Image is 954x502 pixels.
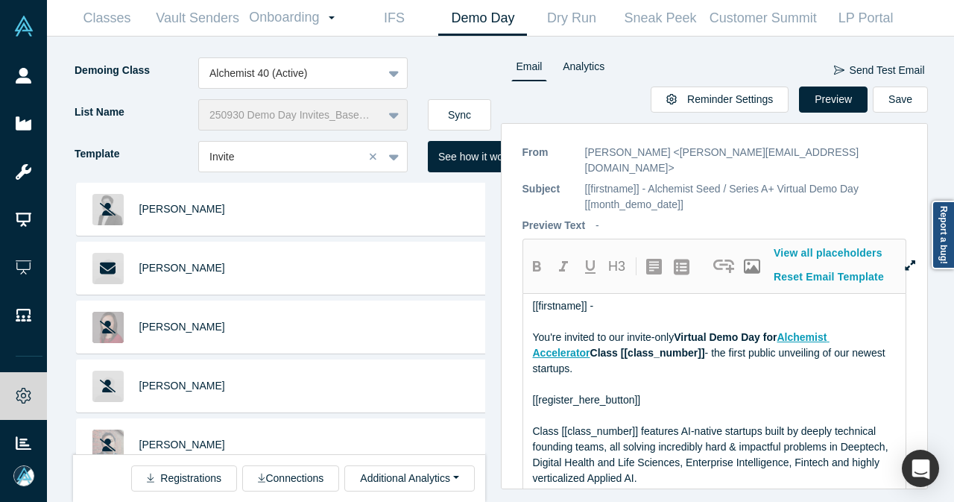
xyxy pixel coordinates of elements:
[765,240,891,266] button: View all placeholders
[765,264,893,290] button: Reset Email Template
[242,465,339,492] button: Connections
[139,203,225,215] a: [PERSON_NAME]
[522,218,586,233] p: Preview Text
[438,1,527,36] a: Demo Day
[873,87,928,113] button: Save
[522,181,575,213] p: Subject
[13,16,34,37] img: Alchemist Vault Logo
[604,254,631,279] button: H3
[522,145,575,176] p: From
[833,57,926,84] button: Send Test Email
[590,347,705,359] span: Class [[class_number]]
[533,300,594,312] span: [[firstname]] -
[674,331,777,343] span: Virtual Demo Day for
[704,1,821,36] a: Customer Summit
[244,1,350,35] a: Onboarding
[139,262,225,274] a: [PERSON_NAME]
[73,57,198,84] label: Demoing Class
[596,218,599,233] p: -
[13,465,34,486] img: Mia Scott's Account
[139,380,225,392] a: [PERSON_NAME]
[616,1,704,36] a: Sneak Peek
[799,87,868,113] button: Preview
[139,439,225,451] a: [PERSON_NAME]
[533,347,888,374] span: - the first public unveiling of our newest startups.
[344,465,474,492] button: Additional Analytics
[557,57,610,81] a: Analytics
[428,141,528,172] button: See how it works
[821,1,910,36] a: LP Portal
[527,1,616,36] a: Dry Run
[533,331,675,343] span: You're invited to our invite-only
[932,201,954,269] a: Report a bug!
[63,1,151,36] a: Classes
[139,321,225,333] a: [PERSON_NAME]
[533,425,891,484] span: Class [[class_number]] features AI-native startups built by deeply technical founding teams, all ...
[511,57,548,81] a: Email
[585,145,907,176] p: [PERSON_NAME] <[PERSON_NAME][EMAIL_ADDRESS][DOMAIN_NAME]>
[533,394,641,406] span: [[register_here_button]]
[350,1,438,36] a: IFS
[151,1,244,36] a: Vault Senders
[585,181,907,213] p: [[firstname]] - Alchemist Seed / Series A+ Virtual Demo Day [[month_demo_date]]
[73,141,198,167] label: Template
[73,99,198,125] label: List Name
[131,465,237,492] button: Registrations
[651,87,789,113] button: Reminder Settings
[669,254,695,279] button: create uolbg-list-item
[428,99,491,131] button: Sync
